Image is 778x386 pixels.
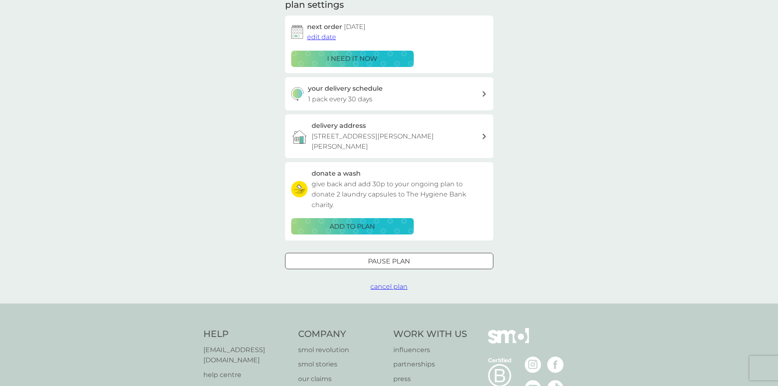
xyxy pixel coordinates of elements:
p: i need it now [327,54,377,64]
p: ADD TO PLAN [330,221,375,232]
img: smol [488,328,529,356]
button: ADD TO PLAN [291,218,414,234]
button: cancel plan [370,281,408,292]
span: edit date [307,33,336,41]
h3: your delivery schedule [308,83,383,94]
a: smol revolution [298,345,385,355]
h3: donate a wash [312,168,361,179]
a: [EMAIL_ADDRESS][DOMAIN_NAME] [203,345,290,366]
a: partnerships [393,359,467,370]
a: help centre [203,370,290,380]
img: visit the smol Instagram page [525,357,541,373]
a: smol stories [298,359,385,370]
button: edit date [307,32,336,42]
a: delivery address[STREET_ADDRESS][PERSON_NAME][PERSON_NAME] [285,114,493,158]
img: visit the smol Facebook page [547,357,564,373]
span: [DATE] [344,23,366,31]
button: your delivery schedule1 pack every 30 days [285,77,493,110]
a: press [393,374,467,384]
p: [STREET_ADDRESS][PERSON_NAME][PERSON_NAME] [312,131,482,152]
h3: delivery address [312,120,366,131]
p: Pause plan [368,256,410,267]
a: influencers [393,345,467,355]
p: give back and add 30p to your ongoing plan to donate 2 laundry capsules to The Hygiene Bank charity. [312,179,487,210]
button: Pause plan [285,253,493,269]
p: 1 pack every 30 days [308,94,372,105]
span: cancel plan [370,283,408,290]
a: our claims [298,374,385,384]
h4: Work With Us [393,328,467,341]
h2: next order [307,22,366,32]
h4: Company [298,328,385,341]
h4: Help [203,328,290,341]
button: i need it now [291,51,414,67]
